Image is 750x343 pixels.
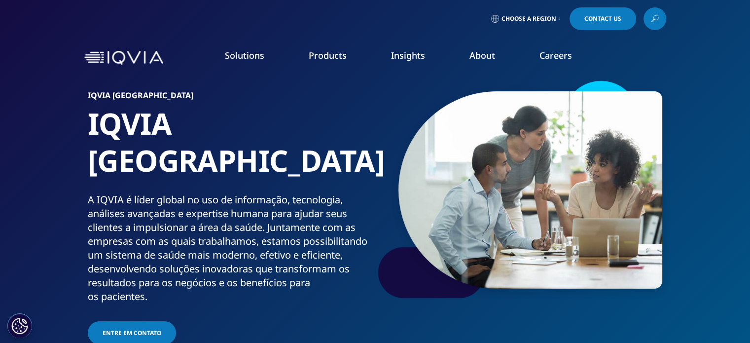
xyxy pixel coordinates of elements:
span: Contact Us [584,16,621,22]
a: About [469,49,495,61]
div: A IQVIA é líder global no uso de informação, tecnologia, análises avançadas e expertise humana pa... [88,193,371,304]
h1: IQVIA [GEOGRAPHIC_DATA] [88,105,371,193]
a: Careers [539,49,572,61]
span: Entre em contato [103,329,161,337]
h6: IQVIA [GEOGRAPHIC_DATA] [88,91,371,105]
a: Contact Us [570,7,636,30]
a: Insights [391,49,425,61]
button: Definições de cookies [7,313,32,338]
img: 106_small-group-discussion.jpg [398,91,662,289]
a: Products [309,49,347,61]
span: Choose a Region [501,15,556,23]
nav: Primary [167,35,666,81]
a: Solutions [225,49,264,61]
